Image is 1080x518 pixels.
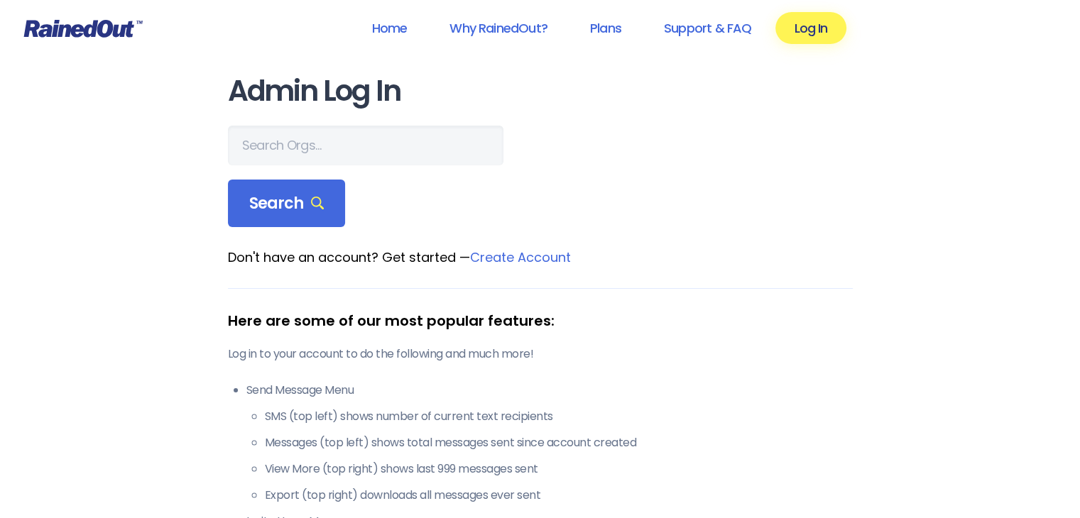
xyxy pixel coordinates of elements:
li: Send Message Menu [246,382,853,504]
span: Search [249,194,324,214]
div: Search [228,180,346,228]
a: Support & FAQ [645,12,770,44]
a: Create Account [470,248,571,266]
li: View More (top right) shows last 999 messages sent [265,461,853,478]
li: Messages (top left) shows total messages sent since account created [265,434,853,451]
input: Search Orgs… [228,126,503,165]
div: Here are some of our most popular features: [228,310,853,331]
p: Log in to your account to do the following and much more! [228,346,853,363]
a: Why RainedOut? [431,12,566,44]
a: Log In [775,12,846,44]
li: Export (top right) downloads all messages ever sent [265,487,853,504]
a: Home [353,12,425,44]
h1: Admin Log In [228,75,853,107]
a: Plans [572,12,640,44]
li: SMS (top left) shows number of current text recipients [265,408,853,425]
